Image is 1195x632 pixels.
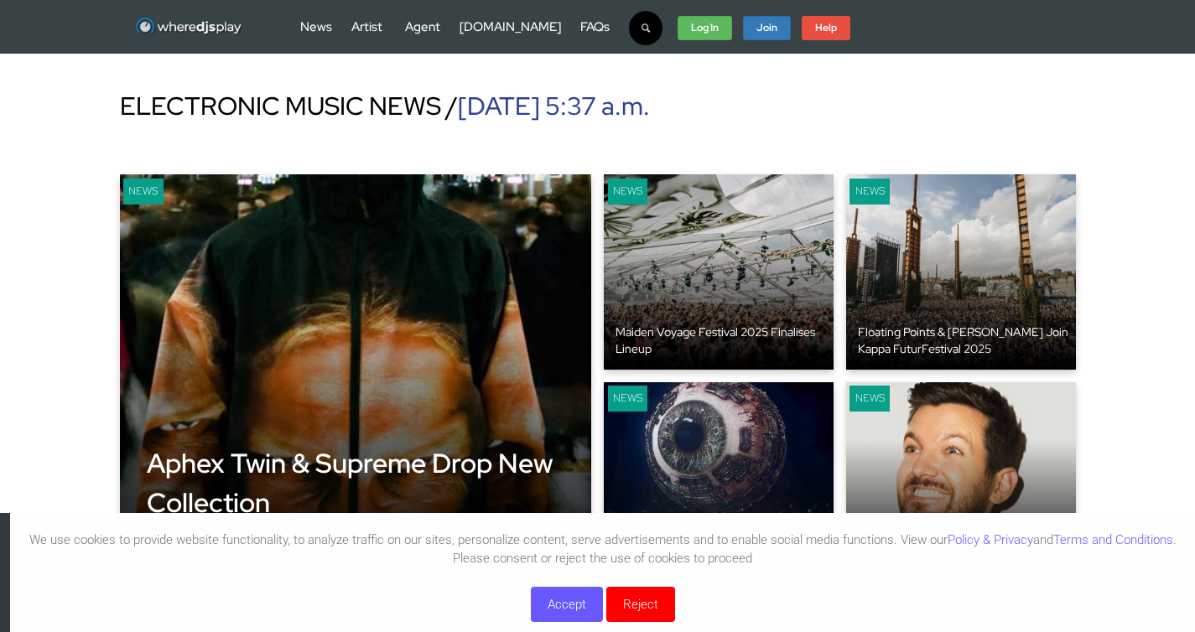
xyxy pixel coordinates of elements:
a: News [300,18,332,35]
div: Maiden Voyage Festival 2025 Finalises Lineup [616,324,834,358]
div: News [849,179,890,205]
div: ELECTRONIC MUSIC NEWS / [120,87,1076,124]
a: keyboard News Maiden Voyage Festival 2025 Finalises Lineup [604,174,834,370]
a: Terms and Conditions [1053,532,1173,547]
strong: Help [815,21,837,34]
img: Gamer [120,174,592,577]
img: WhereDJsPlay [135,17,243,38]
a: Gamer News Aphex Twin & Supreme Drop New Collection [120,174,592,577]
div: News [608,179,648,205]
a: Join [743,16,791,41]
div: Aphex Twin & Supreme Drop New Collection [147,444,592,523]
a: keyboard News Floating Points & [PERSON_NAME] Join Kappa FuturFestival 2025 [846,174,1076,370]
div: News [608,386,648,412]
a: Policy & Privacy [948,532,1033,547]
button: Accept [531,587,603,622]
div: News [849,386,890,412]
strong: Join [756,21,777,34]
a: keyboard News [PERSON_NAME] Unleashes HOLOSPHERE 2.0 in [GEOGRAPHIC_DATA] [604,382,834,578]
a: Artist [351,18,382,35]
div: News [123,179,164,205]
img: keyboard [846,174,1076,370]
img: keyboard [604,382,834,578]
strong: Log In [691,21,719,34]
button: Reject [606,587,675,622]
a: [DOMAIN_NAME] [460,18,561,35]
a: keyboard News [PERSON_NAME] Plays to 3 People at Super Bowl Party [846,382,1076,578]
div: Floating Points & [PERSON_NAME] Join Kappa FuturFestival 2025 [858,324,1076,358]
a: Log In [678,16,732,41]
img: keyboard [846,382,1076,578]
a: Agent [405,18,440,35]
a: FAQs [580,18,610,35]
a: Help [802,16,850,41]
p: We use cookies to provide website functionality, to analyze traffic on our sites, personalize con... [10,531,1195,567]
img: keyboard [604,174,834,370]
span: [DATE] 5:37 a.m. [458,89,650,122]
